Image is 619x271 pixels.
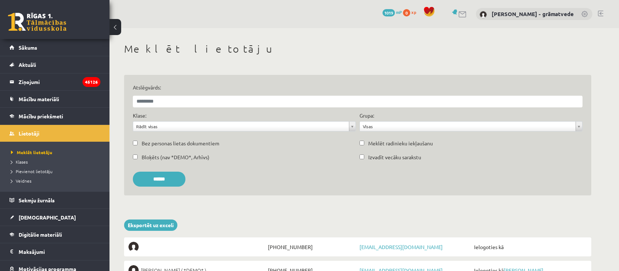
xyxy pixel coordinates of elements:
span: Aktuāli [19,61,36,68]
span: Mācību materiāli [19,96,59,102]
span: Rādīt visas [136,122,346,131]
span: 0 [403,9,410,16]
span: Pievienot lietotāju [11,168,53,174]
a: Sākums [9,39,100,56]
label: Bloķēts (nav *DEMO*, Arhīvs) [142,153,209,161]
label: Grupa: [360,112,374,119]
span: Meklēt lietotāju [11,149,52,155]
span: mP [396,9,402,15]
a: Maksājumi [9,243,100,260]
h1: Meklēt lietotāju [124,43,591,55]
i: 45126 [82,77,100,87]
span: Lietotāji [19,130,39,137]
a: 1019 mP [382,9,402,15]
a: [PERSON_NAME] - grāmatvede [492,10,574,18]
label: Bez personas lietas dokumentiem [142,140,219,147]
span: [DEMOGRAPHIC_DATA] [19,214,76,221]
a: Klases [11,159,102,165]
a: [DEMOGRAPHIC_DATA] [9,209,100,226]
span: 1019 [382,9,395,16]
a: Mācību priekšmeti [9,108,100,125]
span: Visas [363,122,573,131]
a: Visas [360,122,582,131]
label: Izvadīt vecāku sarakstu [368,153,421,161]
span: Ielogoties kā [472,242,587,252]
span: [PHONE_NUMBER] [266,242,358,252]
span: Klases [11,159,28,165]
a: Lietotāji [9,125,100,142]
a: Eksportēt uz exceli [124,220,177,231]
label: Atslēgvārds: [133,84,583,91]
a: Pievienot lietotāju [11,168,102,175]
span: xp [411,9,416,15]
span: Sākums [19,44,37,51]
legend: Ziņojumi [19,73,100,90]
a: Digitālie materiāli [9,226,100,243]
a: Rādīt visas [133,122,355,131]
span: Digitālie materiāli [19,231,62,238]
label: Klase: [133,112,146,119]
span: Sekmju žurnāls [19,197,55,203]
img: Antra Sondore - grāmatvede [480,11,487,18]
a: Aktuāli [9,56,100,73]
a: Sekmju žurnāls [9,192,100,209]
a: Veidnes [11,178,102,184]
legend: Maksājumi [19,243,100,260]
span: Veidnes [11,178,31,184]
a: Meklēt lietotāju [11,149,102,156]
a: Ziņojumi45126 [9,73,100,90]
span: Mācību priekšmeti [19,113,63,119]
a: Rīgas 1. Tālmācības vidusskola [8,13,66,31]
a: [EMAIL_ADDRESS][DOMAIN_NAME] [360,244,443,250]
label: Meklēt radinieku iekļaušanu [368,140,433,147]
a: Mācību materiāli [9,91,100,107]
a: 0 xp [403,9,420,15]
